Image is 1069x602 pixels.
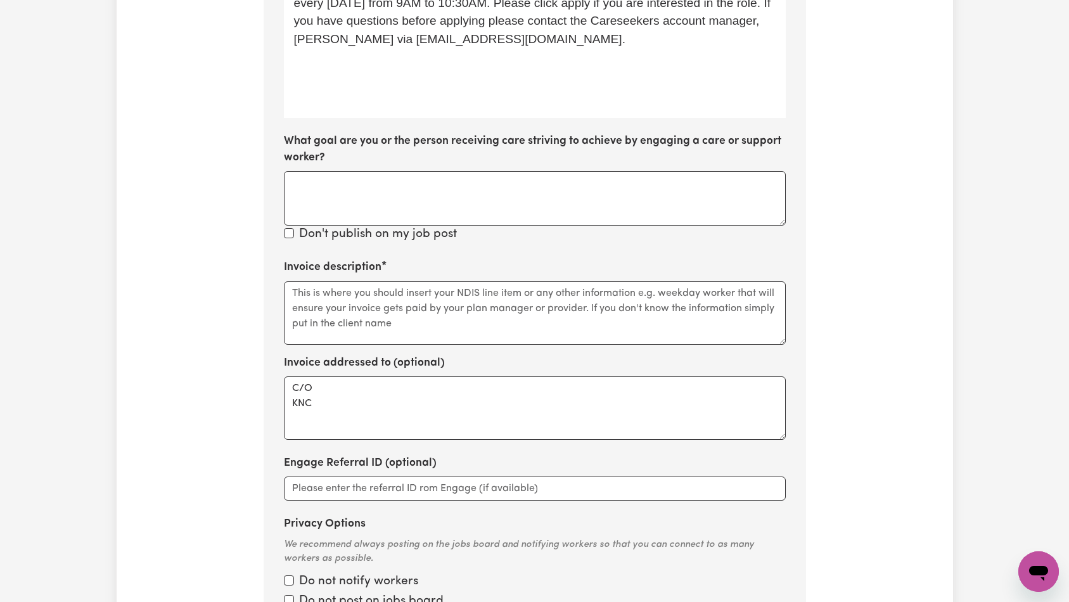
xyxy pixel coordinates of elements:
div: We recommend always posting on the jobs board and notifying workers so that you can connect to as... [284,538,786,567]
textarea: C/O KNC [284,376,786,440]
label: Privacy Options [284,516,366,532]
label: Don't publish on my job post [299,226,457,244]
label: Do not notify workers [299,573,418,591]
label: Invoice addressed to (optional) [284,355,445,371]
label: Invoice description [284,259,381,276]
label: What goal are you or the person receiving care striving to achieve by engaging a care or support ... [284,133,786,167]
iframe: Button to launch messaging window [1018,551,1059,592]
label: Engage Referral ID (optional) [284,455,437,471]
input: Please enter the referral ID rom Engage (if available) [284,477,786,501]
